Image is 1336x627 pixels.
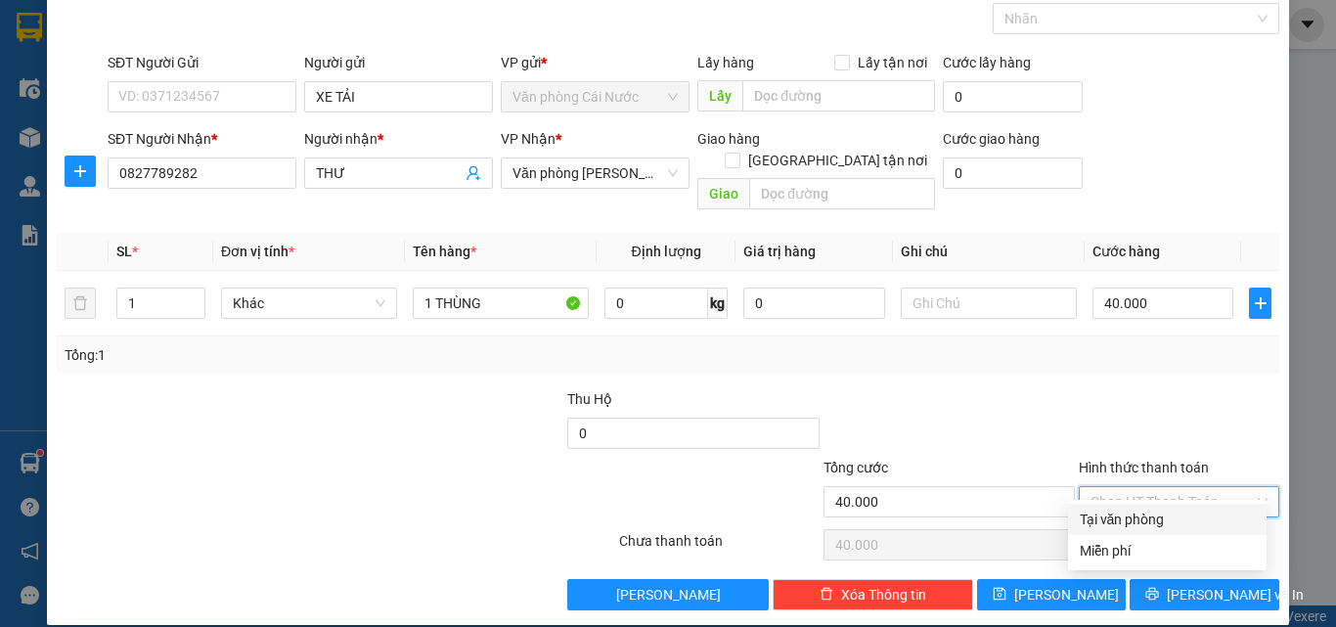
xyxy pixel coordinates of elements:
input: Dọc đường [742,80,935,112]
span: user-add [466,165,481,181]
input: Cước giao hàng [943,157,1083,189]
span: [GEOGRAPHIC_DATA] tận nơi [740,150,935,171]
span: save [993,587,1006,603]
span: delete [820,587,833,603]
span: Thu Hộ [567,391,612,407]
span: Văn phòng Cái Nước [512,82,678,112]
span: Đơn vị tính [221,244,294,259]
span: [PERSON_NAME] [1014,584,1119,605]
div: Chưa thanh toán [617,530,822,564]
div: Người nhận [304,128,493,150]
input: Ghi Chú [901,288,1077,319]
div: SĐT Người Gửi [108,52,296,73]
li: 85 [PERSON_NAME] [9,43,373,67]
span: Tên hàng [413,244,476,259]
span: Giao [697,178,749,209]
span: Lấy [697,80,742,112]
span: Tổng cước [824,460,888,475]
input: Dọc đường [749,178,935,209]
div: VP gửi [501,52,690,73]
b: GỬI : Văn phòng Cái Nước [9,122,328,155]
div: Miễn phí [1080,540,1255,561]
div: Người gửi [304,52,493,73]
label: Cước lấy hàng [943,55,1031,70]
span: kg [708,288,728,319]
div: Tại văn phòng [1080,509,1255,530]
button: save[PERSON_NAME] [977,579,1127,610]
span: [PERSON_NAME] [616,584,721,605]
button: plus [65,156,96,187]
button: plus [1249,288,1271,319]
span: Cước hàng [1092,244,1160,259]
input: VD: Bàn, Ghế [413,288,589,319]
label: Cước giao hàng [943,131,1040,147]
button: printer[PERSON_NAME] và In [1130,579,1279,610]
span: Xóa Thông tin [841,584,926,605]
span: plus [1250,295,1270,311]
span: phone [112,71,128,87]
span: Văn phòng Hồ Chí Minh [512,158,678,188]
input: 0 [743,288,884,319]
li: 02839.63.63.63 [9,67,373,92]
button: [PERSON_NAME] [567,579,768,610]
label: Hình thức thanh toán [1079,460,1209,475]
span: [PERSON_NAME] và In [1167,584,1304,605]
span: Lấy hàng [697,55,754,70]
span: plus [66,163,95,179]
span: Khác [233,289,385,318]
span: Định lượng [631,244,700,259]
span: SL [116,244,132,259]
input: Cước lấy hàng [943,81,1083,112]
span: Giao hàng [697,131,760,147]
span: Lấy tận nơi [850,52,935,73]
span: environment [112,47,128,63]
button: deleteXóa Thông tin [773,579,973,610]
div: Tổng: 1 [65,344,517,366]
b: [PERSON_NAME] [112,13,277,37]
th: Ghi chú [893,233,1085,271]
button: delete [65,288,96,319]
div: SĐT Người Nhận [108,128,296,150]
span: Giá trị hàng [743,244,816,259]
span: printer [1145,587,1159,603]
span: VP Nhận [501,131,556,147]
